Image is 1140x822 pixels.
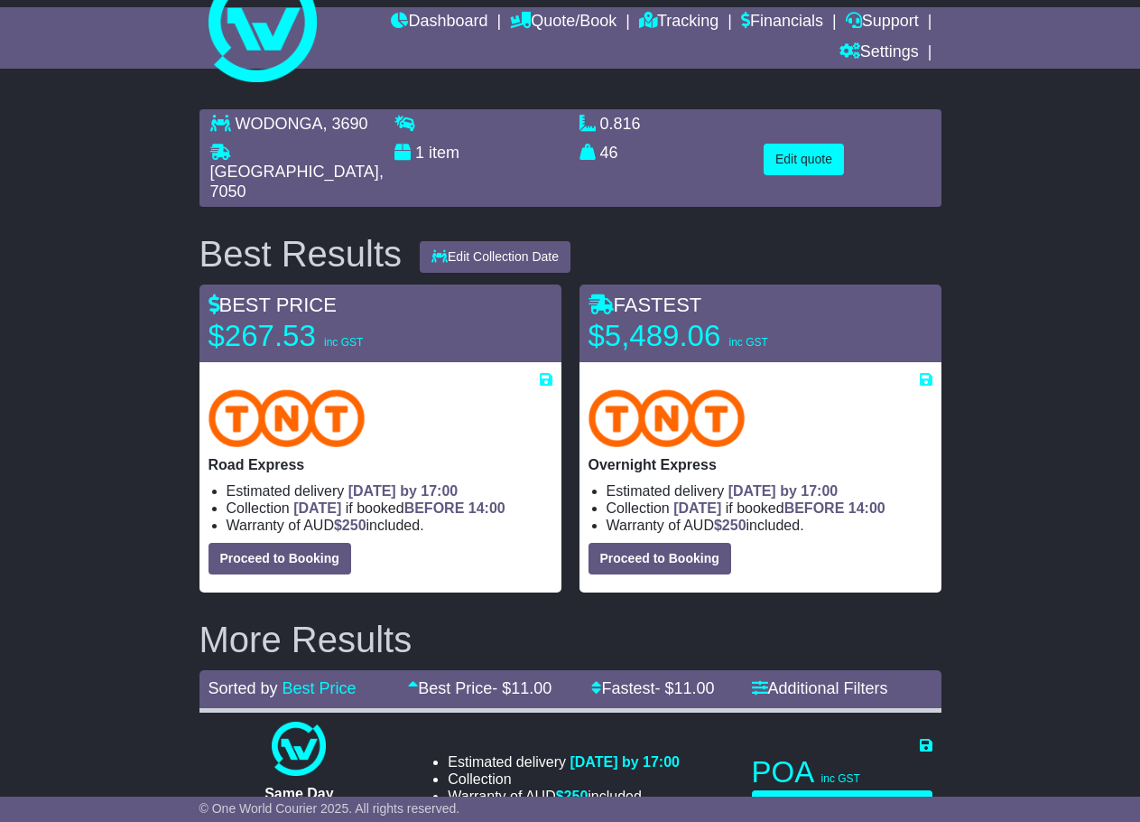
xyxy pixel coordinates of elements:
a: Fastest- $11.00 [591,679,714,697]
span: if booked [293,500,505,516]
img: TNT Domestic: Road Express [209,389,366,447]
span: 46 [600,144,618,162]
p: $5,489.06 [589,318,814,354]
span: inc GST [324,336,363,349]
a: Quote/Book [510,7,616,38]
span: 14:00 [848,500,885,516]
span: [DATE] [293,500,341,516]
p: $267.53 [209,318,434,354]
a: Support [846,7,919,38]
span: $ [334,518,366,533]
img: One World Courier: Same Day Nationwide(quotes take 0.5-1 hour) [272,722,326,776]
span: $ [714,518,746,533]
span: , 3690 [323,115,368,133]
span: , 7050 [210,163,384,201]
span: - $ [492,679,551,697]
button: Proceed to Booking [209,543,351,574]
li: Collection [227,500,552,517]
span: BEST PRICE [209,294,337,316]
a: Financials [741,7,823,38]
li: Warranty of AUD included. [607,517,932,534]
p: POA [752,754,932,790]
span: BEFORE [404,500,465,516]
span: item [429,144,459,162]
span: - $ [654,679,714,697]
span: 14:00 [468,500,505,516]
button: Edit Collection Date [420,241,570,273]
li: Estimated delivery [448,753,680,771]
span: Sorted by [209,679,278,697]
div: Best Results [190,234,412,274]
span: $ [556,789,589,804]
p: Road Express [209,456,552,473]
span: 250 [342,518,366,533]
span: BEFORE [784,500,845,516]
span: [DATE] [673,500,721,516]
a: Tracking [639,7,718,38]
li: Warranty of AUD included. [227,517,552,534]
span: 0.816 [600,115,641,133]
li: Collection [607,500,932,517]
button: Proceed to Booking [589,543,731,574]
span: inc GST [821,772,860,785]
span: if booked [673,500,885,516]
button: Proceed to Booking [752,790,932,822]
a: Dashboard [391,7,487,38]
a: Best Price [283,679,357,697]
p: Overnight Express [589,456,932,473]
li: Warranty of AUD included. [448,788,680,805]
span: 250 [564,789,589,804]
span: WODONGA [236,115,323,133]
span: FASTEST [589,294,702,316]
a: Settings [839,38,919,69]
button: Edit quote [764,144,844,175]
h2: More Results [199,620,941,659]
span: [DATE] by 17:00 [728,483,839,499]
span: [DATE] by 17:00 [348,483,459,499]
span: 11.00 [511,679,551,697]
a: Additional Filters [752,679,888,697]
span: 250 [722,518,746,533]
a: Best Price- $11.00 [408,679,551,697]
span: 11.00 [673,679,714,697]
img: TNT Domestic: Overnight Express [589,389,746,447]
span: [GEOGRAPHIC_DATA] [210,163,379,181]
span: 1 [415,144,424,162]
li: Collection [448,771,680,788]
span: © One World Courier 2025. All rights reserved. [199,801,460,816]
span: [DATE] by 17:00 [570,754,680,770]
li: Estimated delivery [227,482,552,500]
li: Estimated delivery [607,482,932,500]
span: inc GST [728,336,767,349]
